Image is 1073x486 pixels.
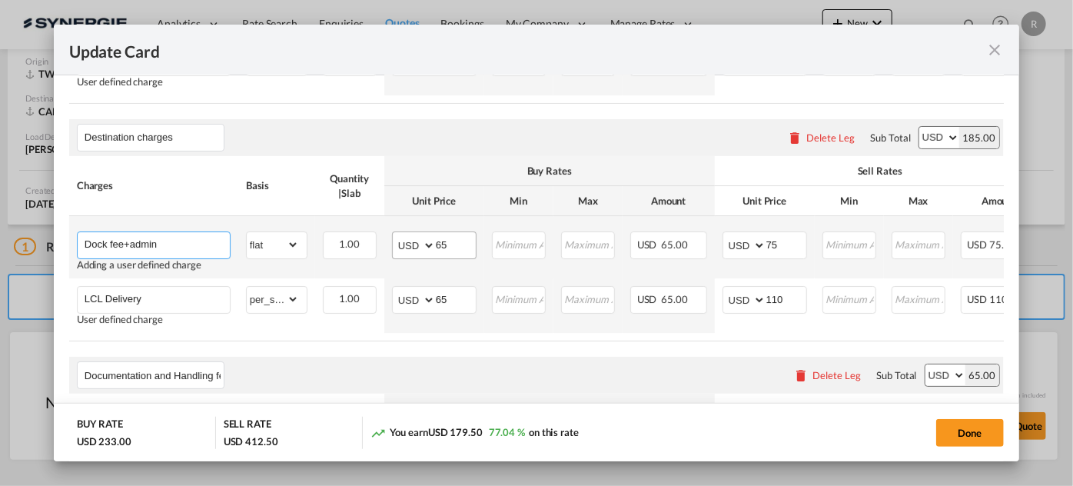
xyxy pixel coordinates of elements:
div: Sell Rates [723,401,1038,415]
button: Delete Leg [794,369,862,381]
md-icon: icon-delete [788,130,803,145]
span: 65.00 [661,293,688,305]
input: Maximum Amount [563,287,614,310]
p: Everok [GEOGRAPHIC_DATA] [URL][DOMAIN_NAME] [15,15,887,32]
div: Quantity | Slab [323,171,377,199]
strong: PO6032178 [15,17,68,28]
div: Basis [246,178,307,192]
md-icon: icon-delete [794,368,809,383]
input: Leg Name [85,126,224,149]
input: Charge Name [85,287,230,310]
input: 65 [436,287,476,310]
th: Min [484,186,553,216]
input: Minimum Amount [824,287,875,310]
span: 1.00 [339,238,360,250]
input: Minimum Amount [493,287,545,310]
div: Update Card [69,40,985,59]
th: Amount [623,186,715,216]
input: 110 [766,287,806,310]
input: Leg Name [85,364,224,387]
md-icon: icon-close fg-AAA8AD m-0 pointer [985,41,1004,59]
div: Delete Leg [813,369,862,381]
strong: —--------------------------------------------------------------- [15,95,235,106]
span: 110.00 [989,293,1022,305]
div: Sub Total [877,368,917,382]
span: USD [968,238,988,251]
div: USD 233.00 [77,434,131,448]
div: User defined charge [77,314,231,325]
span: USD [968,293,988,305]
body: Editor, editor4 [15,15,887,83]
strong: FOB TAICHUNG, TW POD [GEOGRAPHIC_DATA] [15,69,249,81]
p: Delivery LCL S&J - 62.38+35%FSC = 85 CAD [15,42,887,58]
div: SELL RATE [224,417,271,434]
select: per_shipment [247,287,299,311]
input: Minimum Amount [824,232,875,255]
th: Unit Price [715,186,815,216]
input: 75 [766,232,806,255]
div: Sub Total [871,131,911,145]
strong: E Manifest (ACI): [15,121,95,132]
input: Charge Name [85,232,230,255]
span: USD [637,238,659,251]
md-input-container: Dock fee+admin [78,232,230,255]
div: You earn on this rate [370,425,579,441]
span: USD 179.50 [428,426,483,438]
md-dialog: Update CardPort of ... [54,25,1019,462]
div: BUY RATE [77,417,123,434]
strong: Cargo 22ctns/280kgs/1.25cbm [15,43,158,55]
md-icon: icon-trending-up [370,425,386,441]
div: 185.00 [959,127,999,148]
div: Adding a user defined charge [77,259,231,271]
input: Maximum Amount [893,287,945,310]
span: 1.00 [339,292,360,305]
th: Max [553,186,623,216]
input: Maximum Amount [563,232,614,255]
body: Editor, editor6 [15,15,887,32]
input: Maximum Amount [893,232,945,255]
div: Sell Rates [723,164,1038,178]
div: Delete Leg [807,131,855,144]
span: 77.04 % [489,426,525,438]
span: 75.00 [989,238,1016,251]
button: Delete Leg [788,131,855,144]
p: Applicable if Synergie is responsible to submit Per E-manifest and per HBL Frob ACI filing: 50$ u... [15,145,887,209]
div: Buy Rates [392,164,707,178]
div: USD 412.50 [224,434,278,448]
span: 65.00 [661,238,688,251]
th: Unit Price [384,186,484,216]
div: User defined charge [77,76,231,88]
button: Done [936,419,1004,447]
select: flat [247,232,299,257]
input: 65 [436,232,476,255]
div: Charges [77,178,231,192]
div: Buy Rates [392,401,707,415]
md-input-container: LCL Delivery [78,287,230,310]
div: 65.00 [965,364,1000,386]
input: Minimum Amount [493,232,545,255]
th: Amount [953,186,1045,216]
th: Min [815,186,884,216]
th: Max [884,186,953,216]
span: USD [637,293,659,305]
